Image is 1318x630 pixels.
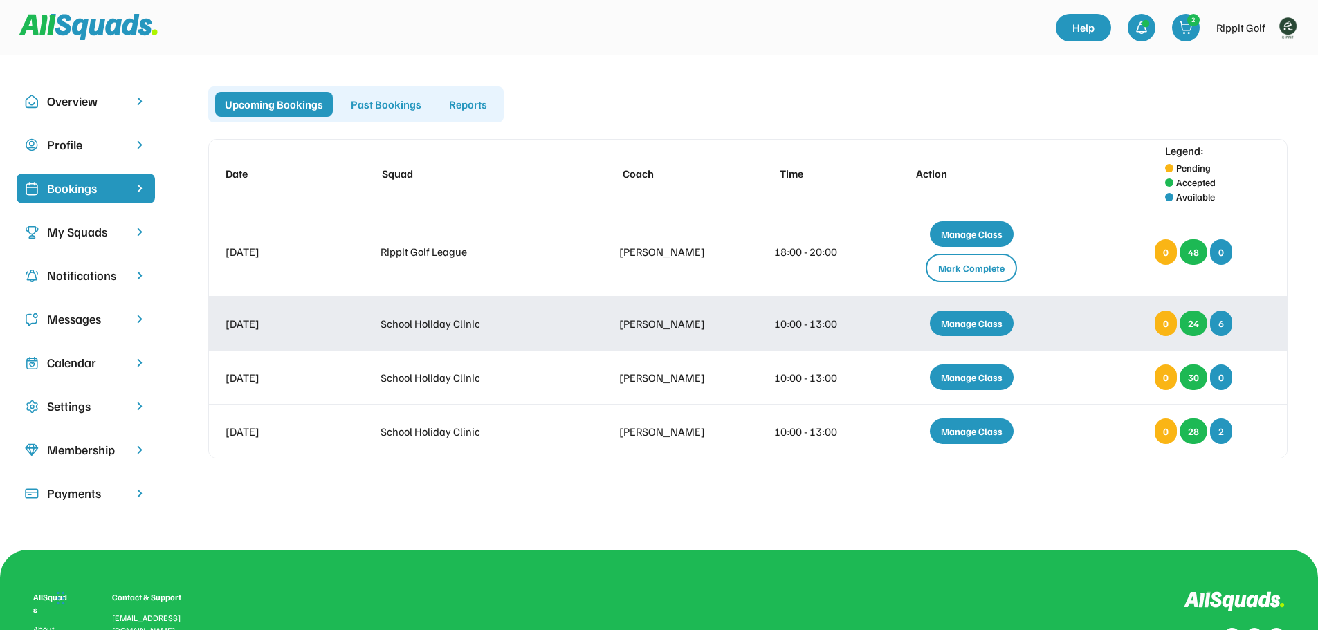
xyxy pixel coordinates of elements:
[47,136,125,154] div: Profile
[47,179,125,198] div: Bookings
[1274,14,1301,41] img: Rippitlogov2_green.png
[1184,591,1285,611] img: Logo%20inverted.svg
[1155,418,1177,444] div: 0
[930,221,1014,247] div: Manage Class
[1056,14,1111,41] a: Help
[926,254,1017,282] div: Mark Complete
[47,266,125,285] div: Notifications
[19,14,158,40] img: Squad%20Logo.svg
[930,418,1014,444] div: Manage Class
[619,423,724,440] div: [PERSON_NAME]
[1180,418,1207,444] div: 28
[341,92,431,117] div: Past Bookings
[1176,175,1216,189] div: Accepted
[25,356,39,370] img: Icon%20copy%207.svg
[1210,364,1232,390] div: 0
[25,95,39,109] img: Icon%20copy%2010.svg
[226,243,330,260] div: [DATE]
[382,165,570,182] div: Squad
[1155,311,1177,336] div: 0
[774,243,858,260] div: 18:00 - 20:00
[1180,239,1207,265] div: 48
[1180,311,1207,336] div: 24
[226,315,330,332] div: [DATE]
[930,311,1014,336] div: Manage Class
[226,165,330,182] div: Date
[47,397,125,416] div: Settings
[439,92,497,117] div: Reports
[1165,142,1204,159] div: Legend:
[47,441,125,459] div: Membership
[133,400,147,413] img: chevron-right.svg
[25,138,39,152] img: user-circle.svg
[1176,160,1211,175] div: Pending
[25,313,39,326] img: Icon%20copy%205.svg
[47,92,125,111] div: Overview
[381,315,569,332] div: School Holiday Clinic
[47,223,125,241] div: My Squads
[1210,239,1232,265] div: 0
[381,369,569,386] div: School Holiday Clinic
[1216,19,1265,36] div: Rippit Golf
[133,95,147,108] img: chevron-right.svg
[774,315,858,332] div: 10:00 - 13:00
[619,315,724,332] div: [PERSON_NAME]
[133,138,147,151] img: chevron-right.svg
[133,356,147,369] img: chevron-right.svg
[133,443,147,456] img: chevron-right.svg
[226,369,330,386] div: [DATE]
[133,182,147,195] img: chevron-right%20copy%203.svg
[1176,189,1215,204] div: Available
[381,243,569,260] div: Rippit Golf League
[780,165,863,182] div: Time
[133,225,147,239] img: chevron-right.svg
[1135,21,1148,35] img: bell-03%20%281%29.svg
[774,369,858,386] div: 10:00 - 13:00
[1210,311,1232,336] div: 6
[381,423,569,440] div: School Holiday Clinic
[1180,364,1207,390] div: 30
[619,243,724,260] div: [PERSON_NAME]
[1188,15,1199,25] div: 2
[1155,364,1177,390] div: 0
[226,423,330,440] div: [DATE]
[47,353,125,372] div: Calendar
[623,165,727,182] div: Coach
[25,225,39,239] img: Icon%20copy%203.svg
[215,92,333,117] div: Upcoming Bookings
[25,269,39,283] img: Icon%20copy%204.svg
[25,182,39,196] img: Icon%20%2819%29.svg
[25,400,39,414] img: Icon%20copy%2016.svg
[133,269,147,282] img: chevron-right.svg
[774,423,858,440] div: 10:00 - 13:00
[1179,21,1193,35] img: shopping-cart-01%20%281%29.svg
[916,165,1041,182] div: Action
[930,364,1014,390] div: Manage Class
[1210,418,1232,444] div: 2
[1155,239,1177,265] div: 0
[619,369,724,386] div: [PERSON_NAME]
[133,313,147,326] img: chevron-right.svg
[47,310,125,328] div: Messages
[25,443,39,457] img: Icon%20copy%208.svg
